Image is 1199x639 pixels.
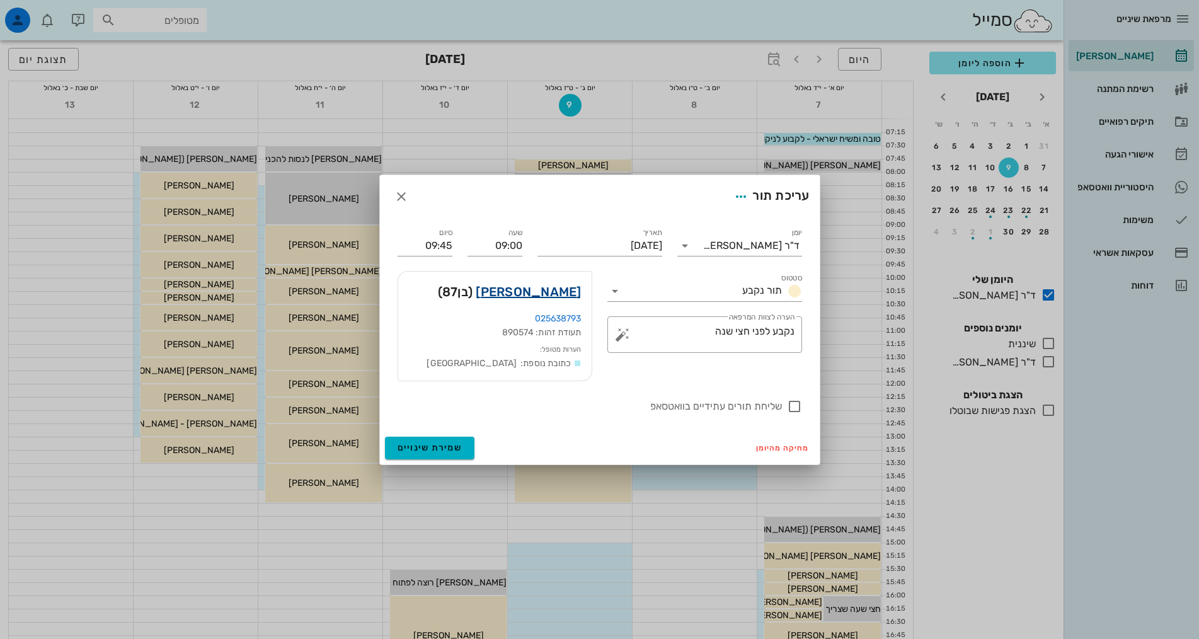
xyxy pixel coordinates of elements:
div: ד"ר [PERSON_NAME] [703,240,800,251]
span: שמירת שינויים [398,442,462,453]
span: כתובת נוספת: [GEOGRAPHIC_DATA] [427,358,571,369]
label: יומן [791,228,802,238]
label: סטטוס [781,273,802,283]
div: עריכת תור [730,185,809,208]
span: 87 [442,284,458,299]
span: תור נקבע [742,284,782,296]
div: יומןד"ר [PERSON_NAME] [677,236,802,256]
a: 025638793 [535,313,582,324]
span: מחיקה מהיומן [756,444,810,452]
span: (בן ) [438,282,473,302]
div: סטטוסתור נקבע [607,281,802,301]
label: הערה לצוות המרפאה [728,313,794,322]
label: שעה [508,228,522,238]
label: שליחת תורים עתידיים בוואטסאפ [398,400,782,413]
label: סיום [439,228,452,238]
div: תעודת זהות: 890574 [408,326,582,340]
button: שמירת שינויים [385,437,475,459]
label: תאריך [642,228,662,238]
a: [PERSON_NAME] [476,282,581,302]
button: מחיקה מהיומן [751,439,815,457]
small: הערות מטופל: [540,345,581,354]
